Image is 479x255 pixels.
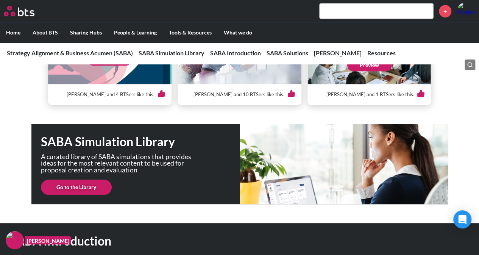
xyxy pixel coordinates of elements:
[457,2,475,20] img: Madeleine Ulery
[41,133,240,150] h1: SABA Simulation Library
[6,231,24,249] img: F
[218,23,258,42] label: What we do
[4,6,48,16] a: Go home
[139,49,204,56] a: SABA Simulation Library
[25,236,71,245] figcaption: [PERSON_NAME]
[453,210,471,228] div: Open Intercom Messenger
[41,180,112,195] a: Go to the Library
[439,5,451,17] a: +
[64,23,108,42] label: Sharing Hubs
[367,49,396,56] a: Resources
[54,84,166,105] div: [PERSON_NAME] and 4 BTSers like this.
[108,23,163,42] label: People & Learning
[7,49,133,56] a: Strategy Alignment & Business Acumen (SABA)
[267,49,308,56] a: SABA Solutions
[4,6,34,16] img: BTS Logo
[27,23,64,42] label: About BTS
[457,2,475,20] a: Profile
[314,49,362,56] a: [PERSON_NAME]
[163,23,218,42] label: Tools & Resources
[347,59,392,71] a: Preview
[314,84,425,105] div: [PERSON_NAME] and 1 BTSers like this.
[9,233,331,250] h1: SABA Introduction
[184,84,295,105] div: [PERSON_NAME] and 10 BTSers like this.
[210,49,261,56] a: SABA Introduction
[41,153,200,174] p: A curated library of SABA simulations that provides ideas for the most relevant content to be use...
